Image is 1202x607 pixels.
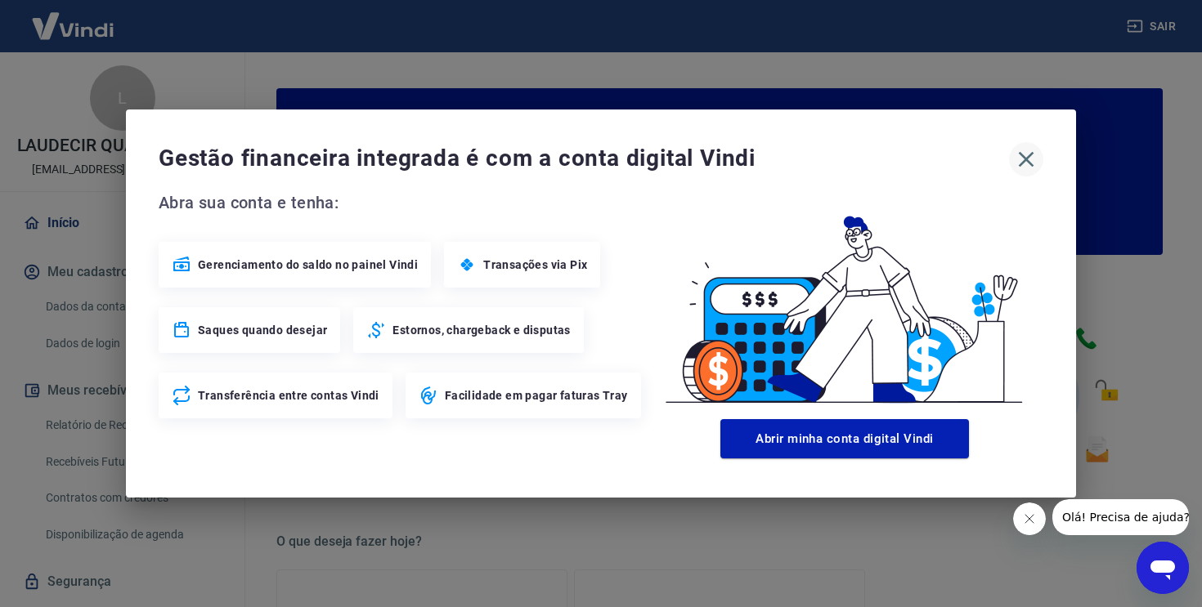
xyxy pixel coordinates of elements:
span: Olá! Precisa de ajuda? [10,11,137,25]
button: Abrir minha conta digital Vindi [720,419,969,458]
span: Saques quando desejar [198,322,327,338]
span: Estornos, chargeback e disputas [392,322,570,338]
iframe: Botão para abrir a janela de mensagens [1137,542,1189,594]
img: Good Billing [646,190,1043,413]
iframe: Fechar mensagem [1013,502,1046,535]
span: Abra sua conta e tenha: [159,190,646,216]
span: Facilidade em pagar faturas Tray [445,387,628,404]
span: Gestão financeira integrada é com a conta digital Vindi [159,142,1009,175]
span: Gerenciamento do saldo no painel Vindi [198,257,418,273]
span: Transações via Pix [483,257,587,273]
span: Transferência entre contas Vindi [198,387,379,404]
iframe: Mensagem da empresa [1052,499,1189,535]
